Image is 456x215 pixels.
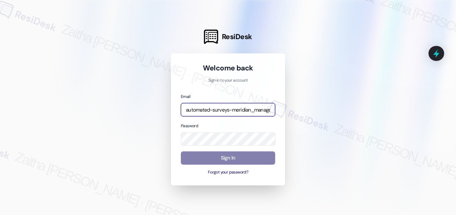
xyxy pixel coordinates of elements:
label: Password [181,123,198,129]
span: ResiDesk [222,32,252,42]
h1: Welcome back [181,63,275,73]
img: ResiDesk Logo [204,30,218,44]
button: Sign In [181,151,275,165]
p: Sign in to your account [181,78,275,84]
button: Forgot your password? [181,169,275,176]
label: Email [181,94,190,99]
input: name@example.com [181,103,275,116]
